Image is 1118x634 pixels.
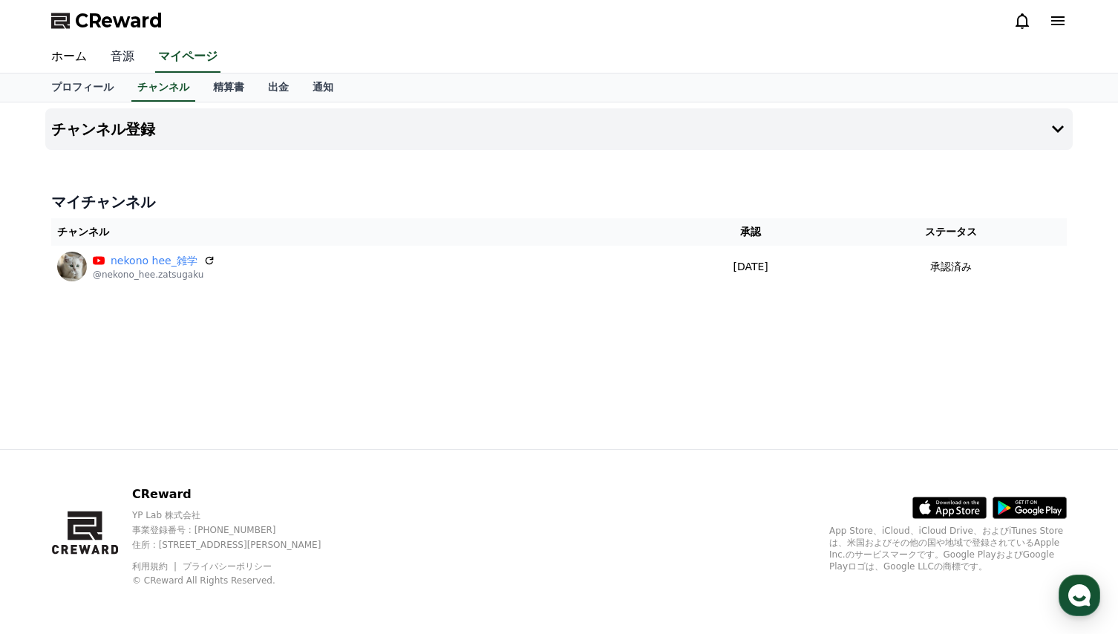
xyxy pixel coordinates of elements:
a: プライバシーポリシー [183,561,272,572]
th: 承認 [665,218,835,246]
a: Home [4,471,98,508]
p: [DATE] [671,259,829,275]
p: @nekono_hee.zatsugaku [93,269,215,281]
span: Settings [220,493,256,505]
h4: チャンネル登録 [51,121,155,137]
p: 住所 : [STREET_ADDRESS][PERSON_NAME] [132,539,347,551]
a: 音源 [99,42,146,73]
a: ホーム [39,42,99,73]
a: プロフィール [39,73,125,102]
img: nekono hee_雑学 [57,252,87,281]
p: App Store、iCloud、iCloud Drive、およびiTunes Storeは、米国およびその他の国や地域で登録されているApple Inc.のサービスマークです。Google P... [829,525,1067,572]
p: CReward [132,486,347,503]
a: マイページ [155,42,220,73]
button: チャンネル登録 [45,108,1073,150]
th: ステータス [836,218,1067,246]
p: 事業登録番号 : [PHONE_NUMBER] [132,524,347,536]
a: 出金 [256,73,301,102]
h4: マイチャンネル [51,192,1067,212]
a: 通知 [301,73,345,102]
a: Settings [192,471,285,508]
a: CReward [51,9,163,33]
span: CReward [75,9,163,33]
a: 精算書 [201,73,256,102]
span: Messages [123,494,167,506]
p: YP Lab 株式会社 [132,509,347,521]
p: © CReward All Rights Reserved. [132,575,347,586]
span: Home [38,493,64,505]
a: Messages [98,471,192,508]
a: nekono hee_雑学 [111,253,197,269]
a: チャンネル [131,73,195,102]
a: 利用規約 [132,561,179,572]
p: 承認済み [930,259,972,275]
th: チャンネル [51,218,665,246]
